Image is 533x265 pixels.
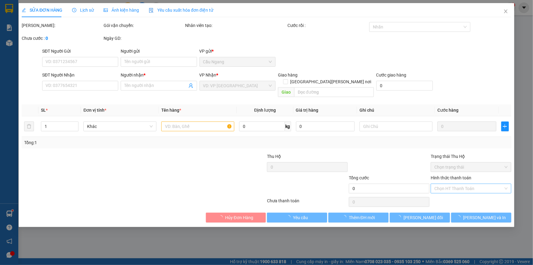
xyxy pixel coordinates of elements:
span: Hủy Đơn Hàng [225,214,253,221]
b: 0 [46,36,48,41]
span: Thêm ĐH mới [349,214,375,221]
span: Giao hàng [278,73,298,77]
span: loading [457,215,463,219]
span: Khác [87,122,153,131]
span: loading [218,215,225,219]
input: Ghi Chú [360,121,433,131]
span: Yêu cầu [293,214,308,221]
span: Cước hàng [437,108,458,113]
span: Lịch sử [72,8,94,13]
span: Giá trị hàng [296,108,319,113]
input: Dọc đường [294,87,374,97]
div: Gói vận chuyển: [104,22,184,29]
div: SĐT Người Gửi [42,48,118,54]
span: Chọn trạng thái [434,162,508,172]
div: VP gửi [199,48,276,54]
span: Giao [278,87,294,97]
span: loading [397,215,403,219]
button: plus [501,121,509,131]
span: [PERSON_NAME] đổi [403,214,443,221]
div: Trạng thái Thu Hộ [431,153,511,160]
span: clock-circle [72,8,76,12]
span: SỬA ĐƠN HÀNG [22,8,62,13]
span: Thu Hộ [267,154,281,159]
span: close [503,9,508,14]
button: Close [497,3,514,20]
span: SL [41,108,46,113]
th: Ghi chú [357,104,435,116]
span: Cầu Ngang [203,57,272,66]
input: 0 [437,121,496,131]
button: Hủy Đơn Hàng [206,213,266,222]
span: kg [285,121,291,131]
span: Đơn vị tính [83,108,106,113]
img: icon [149,8,154,13]
span: user-add [188,83,193,88]
div: Chưa thanh toán [267,197,349,208]
span: VP Nhận [199,73,217,77]
span: Ảnh kiện hàng [104,8,139,13]
input: VD: Bàn, Ghế [161,121,234,131]
span: plus [502,124,509,129]
div: Người gửi [121,48,197,54]
div: SĐT Người Nhận [42,72,118,78]
div: Người nhận [121,72,197,78]
button: Yêu cầu [267,213,327,222]
button: delete [24,121,34,131]
div: [PERSON_NAME]: [22,22,102,29]
button: [PERSON_NAME] và In [451,213,511,222]
div: Ngày GD: [104,35,184,42]
span: Tổng cước [349,175,369,180]
span: Tên hàng [161,108,181,113]
span: [PERSON_NAME] và In [463,214,506,221]
span: Yêu cầu xuất hóa đơn điện tử [149,8,213,13]
button: Thêm ĐH mới [328,213,389,222]
div: Chưa cước : [22,35,102,42]
span: edit [22,8,26,12]
label: Hình thức thanh toán [431,175,471,180]
label: Cước giao hàng [376,73,407,77]
div: Cước rồi : [287,22,368,29]
span: loading [286,215,293,219]
div: Tổng: 1 [24,139,206,146]
input: Cước giao hàng [376,81,433,91]
span: picture [104,8,108,12]
span: loading [342,215,349,219]
span: [GEOGRAPHIC_DATA][PERSON_NAME] nơi [288,78,374,85]
div: Nhân viên tạo: [185,22,287,29]
span: Định lượng [254,108,276,113]
button: [PERSON_NAME] đổi [390,213,450,222]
